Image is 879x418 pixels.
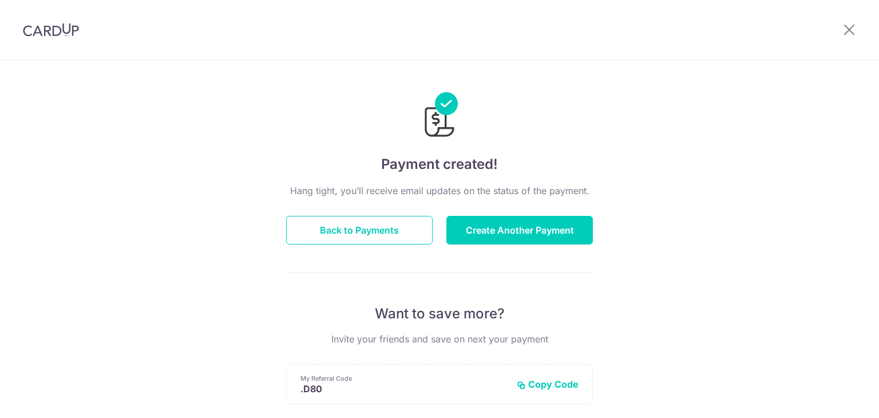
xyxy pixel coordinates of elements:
[286,332,593,346] p: Invite your friends and save on next your payment
[517,378,579,390] button: Copy Code
[446,216,593,245] button: Create Another Payment
[286,305,593,323] p: Want to save more?
[23,23,79,37] img: CardUp
[300,383,508,395] p: .D80
[286,154,593,175] h4: Payment created!
[421,92,458,140] img: Payments
[300,374,508,383] p: My Referral Code
[286,216,433,245] button: Back to Payments
[286,184,593,198] p: Hang tight, you’ll receive email updates on the status of the payment.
